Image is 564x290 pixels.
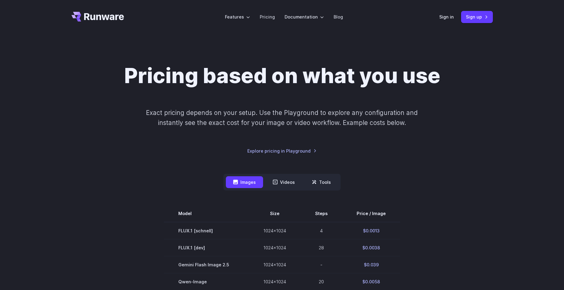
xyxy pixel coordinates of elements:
[342,256,400,273] td: $0.039
[301,273,342,290] td: 20
[260,13,275,20] a: Pricing
[178,261,234,268] span: Gemini Flash Image 2.5
[301,222,342,239] td: 4
[71,12,124,22] a: Go to /
[342,222,400,239] td: $0.0013
[226,176,263,188] button: Images
[164,205,249,222] th: Model
[342,205,400,222] th: Price / Image
[266,176,302,188] button: Videos
[334,13,343,20] a: Blog
[249,239,301,256] td: 1024x1024
[285,13,324,20] label: Documentation
[247,147,317,154] a: Explore pricing in Playground
[301,256,342,273] td: -
[164,222,249,239] td: FLUX.1 [schnell]
[249,205,301,222] th: Size
[134,108,429,128] p: Exact pricing depends on your setup. Use the Playground to explore any configuration and instantl...
[249,222,301,239] td: 1024x1024
[164,239,249,256] td: FLUX.1 [dev]
[164,273,249,290] td: Qwen-Image
[124,63,440,88] h1: Pricing based on what you use
[301,205,342,222] th: Steps
[225,13,250,20] label: Features
[342,239,400,256] td: $0.0038
[249,256,301,273] td: 1024x1024
[461,11,493,23] a: Sign up
[301,239,342,256] td: 28
[439,13,454,20] a: Sign in
[342,273,400,290] td: $0.0058
[249,273,301,290] td: 1024x1024
[305,176,338,188] button: Tools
